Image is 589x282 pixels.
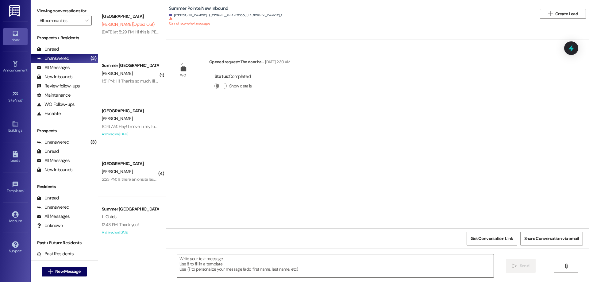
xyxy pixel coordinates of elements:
button: New Message [42,267,87,276]
div: [DATE] 2:30 AM [264,59,290,65]
div: Unanswered [37,204,69,211]
div: Unread [37,148,59,155]
span: • [22,97,23,102]
span: Create Lead [555,11,578,17]
div: Opened request: The door ha... [209,59,290,67]
span: New Message [55,268,80,275]
div: New Inbounds [37,167,72,173]
div: [GEOGRAPHIC_DATA] [102,13,159,20]
div: [GEOGRAPHIC_DATA] [102,160,159,167]
div: Unread [37,195,59,201]
div: Past Residents [37,251,74,257]
span: L. Childs [102,214,117,219]
div: Prospects [31,128,98,134]
div: Summer [GEOGRAPHIC_DATA] [102,62,159,69]
i:  [48,269,53,274]
sup: Cannot receive text messages [169,17,210,25]
a: Buildings [3,119,28,135]
span: • [24,188,25,192]
div: Maintenance [37,92,71,99]
div: Archived on [DATE] [101,130,159,138]
b: Summer Pointe: New Inbound [169,5,228,12]
img: ResiDesk Logo [9,5,21,17]
div: Past + Future Residents [31,240,98,246]
i:  [548,11,552,16]
div: 1:51 PM: Hi! Thanks so much, I'll give my email a look! What is you guys parking policy? [102,78,252,84]
div: [GEOGRAPHIC_DATA] [102,108,159,114]
div: (3) [89,137,98,147]
div: Unanswered [37,139,69,145]
i:  [564,264,568,268]
label: Viewing conversations for [37,6,92,16]
i:  [85,18,88,23]
input: All communities [40,16,82,25]
div: Prospects + Residents [31,35,98,41]
a: Leads [3,149,28,165]
button: Send [506,259,536,273]
div: 2:23 PM: Is there an onsite laundry? [102,176,164,182]
div: WO Follow-ups [37,101,75,108]
div: Unanswered [37,55,69,62]
div: All Messages [37,213,70,220]
a: Account [3,209,28,226]
a: Inbox [3,28,28,45]
div: [PERSON_NAME]. ([EMAIL_ADDRESS][DOMAIN_NAME]) [169,12,282,18]
div: New Inbounds [37,74,72,80]
div: All Messages [37,64,70,71]
span: Get Conversation Link [471,235,513,242]
div: 8:26 AM: Hey! I move in my furniture [DATE], are the carpets going to be cleaned before then? [102,124,268,129]
span: [PERSON_NAME] [102,116,133,121]
div: Summer [GEOGRAPHIC_DATA] [102,206,159,212]
span: [PERSON_NAME] [102,71,133,76]
div: Unread [37,46,59,52]
span: • [27,67,28,71]
a: Site Visit • [3,89,28,105]
div: Unknown [37,222,63,229]
div: (3) [89,54,98,63]
div: Residents [31,183,98,190]
div: Archived on [DATE] [101,229,159,236]
b: Status [214,73,228,79]
button: Share Conversation via email [520,232,583,245]
div: : Completed [214,72,254,81]
button: Get Conversation Link [467,232,517,245]
div: 12:48 PM: Thank you! [102,222,139,227]
i:  [512,264,517,268]
span: [PERSON_NAME] (Opted Out) [102,21,154,27]
div: Escalate [37,110,61,117]
span: Share Conversation via email [524,235,579,242]
a: Support [3,239,28,256]
div: Review follow-ups [37,83,80,89]
div: WO [180,72,186,79]
div: All Messages [37,157,70,164]
button: Create Lead [540,9,586,19]
span: [PERSON_NAME] [102,169,133,174]
span: Send [520,263,529,269]
label: Show details [229,83,252,89]
a: Templates • [3,179,28,196]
